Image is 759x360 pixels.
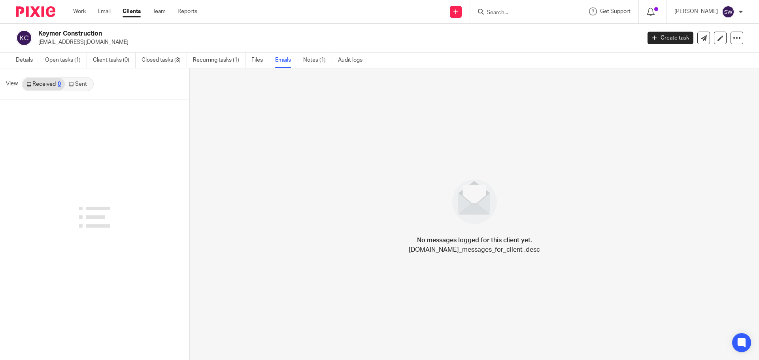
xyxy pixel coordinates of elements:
[16,30,32,46] img: svg%3E
[674,8,718,15] p: [PERSON_NAME]
[193,53,245,68] a: Recurring tasks (1)
[600,9,631,14] span: Get Support
[38,30,516,38] h2: Keymer Construction
[722,6,734,18] img: svg%3E
[58,81,61,87] div: 0
[409,245,540,254] p: [DOMAIN_NAME]_messages_for_client .desc
[93,53,136,68] a: Client tasks (0)
[417,236,532,245] h4: No messages logged for this client yet.
[486,9,557,17] input: Search
[303,53,332,68] a: Notes (1)
[65,78,93,90] a: Sent
[338,53,368,68] a: Audit logs
[98,8,111,15] a: Email
[177,8,197,15] a: Reports
[16,6,55,17] img: Pixie
[73,8,86,15] a: Work
[275,53,297,68] a: Emails
[142,53,187,68] a: Closed tasks (3)
[648,32,693,44] a: Create task
[153,8,166,15] a: Team
[123,8,141,15] a: Clients
[45,53,87,68] a: Open tasks (1)
[38,38,636,46] p: [EMAIL_ADDRESS][DOMAIN_NAME]
[447,174,502,229] img: image
[16,53,39,68] a: Details
[251,53,269,68] a: Files
[23,78,65,90] a: Received0
[6,80,18,88] span: View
